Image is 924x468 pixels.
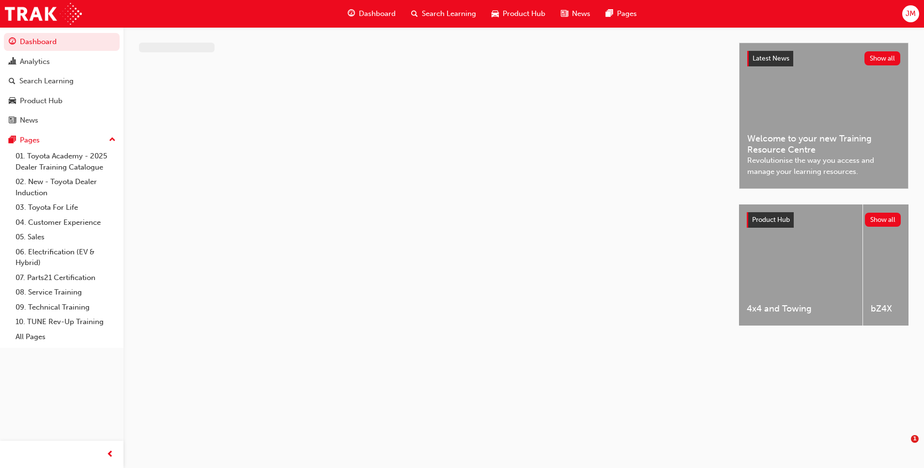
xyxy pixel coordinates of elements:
a: car-iconProduct Hub [484,4,553,24]
a: Latest NewsShow all [747,51,900,66]
span: Revolutionise the way you access and manage your learning resources. [747,155,900,177]
span: pages-icon [9,136,16,145]
a: News [4,111,120,129]
img: Trak [5,3,82,25]
span: up-icon [109,134,116,146]
div: Search Learning [19,76,74,87]
span: news-icon [9,116,16,125]
a: 05. Sales [12,230,120,245]
a: Analytics [4,53,120,71]
a: All Pages [12,329,120,344]
a: 02. New - Toyota Dealer Induction [12,174,120,200]
button: Pages [4,131,120,149]
span: car-icon [492,8,499,20]
span: JM [906,8,916,19]
span: Dashboard [359,8,396,19]
span: pages-icon [606,8,613,20]
a: 09. Technical Training [12,300,120,315]
a: search-iconSearch Learning [403,4,484,24]
span: guage-icon [348,8,355,20]
a: Dashboard [4,33,120,51]
span: Latest News [753,54,789,62]
span: prev-icon [107,449,114,461]
span: Product Hub [503,8,545,19]
div: News [20,115,38,126]
span: chart-icon [9,58,16,66]
span: Welcome to your new Training Resource Centre [747,133,900,155]
span: 1 [911,435,919,443]
span: Pages [617,8,637,19]
a: news-iconNews [553,4,598,24]
span: search-icon [411,8,418,20]
a: 10. TUNE Rev-Up Training [12,314,120,329]
button: JM [902,5,919,22]
button: Show all [865,213,901,227]
span: Search Learning [422,8,476,19]
a: 4x4 and Towing [739,204,862,326]
a: 07. Parts21 Certification [12,270,120,285]
span: search-icon [9,77,15,86]
span: guage-icon [9,38,16,47]
div: Product Hub [20,95,62,107]
button: Show all [864,51,901,65]
a: 06. Electrification (EV & Hybrid) [12,245,120,270]
a: Latest NewsShow allWelcome to your new Training Resource CentreRevolutionise the way you access a... [739,43,909,189]
div: Analytics [20,56,50,67]
a: 03. Toyota For Life [12,200,120,215]
a: guage-iconDashboard [340,4,403,24]
a: Product Hub [4,92,120,110]
button: DashboardAnalyticsSearch LearningProduct HubNews [4,31,120,131]
div: Pages [20,135,40,146]
a: 08. Service Training [12,285,120,300]
span: 4x4 and Towing [747,303,855,314]
span: news-icon [561,8,568,20]
span: car-icon [9,97,16,106]
a: pages-iconPages [598,4,645,24]
a: Product HubShow all [747,212,901,228]
span: Product Hub [752,216,790,224]
a: Search Learning [4,72,120,90]
span: News [572,8,590,19]
a: 01. Toyota Academy - 2025 Dealer Training Catalogue [12,149,120,174]
iframe: Intercom live chat [891,435,914,458]
a: 04. Customer Experience [12,215,120,230]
